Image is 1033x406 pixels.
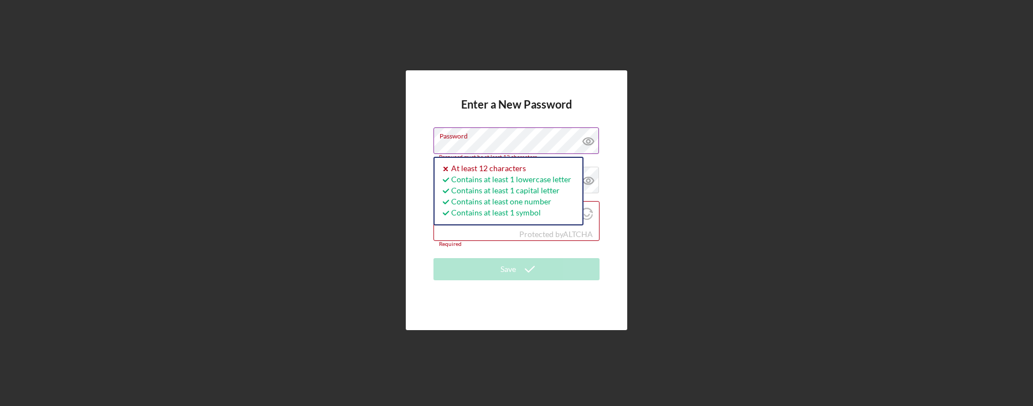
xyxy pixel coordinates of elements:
div: Contains at least 1 lowercase letter [440,174,571,186]
div: Contains at least 1 capital letter [440,186,571,197]
div: At least 12 characters [440,163,571,174]
div: Contains at least one number [440,197,571,208]
div: Contains at least 1 symbol [440,208,571,219]
a: Visit Altcha.org [563,229,593,239]
a: Visit Altcha.org [581,212,593,222]
div: Required [433,241,600,248]
div: Protected by [519,230,593,239]
div: Password must be at least 12 characters. [433,154,600,161]
h4: Enter a New Password [461,98,572,127]
label: Password [440,128,599,140]
button: Save [433,258,600,280]
div: Save [500,258,516,280]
